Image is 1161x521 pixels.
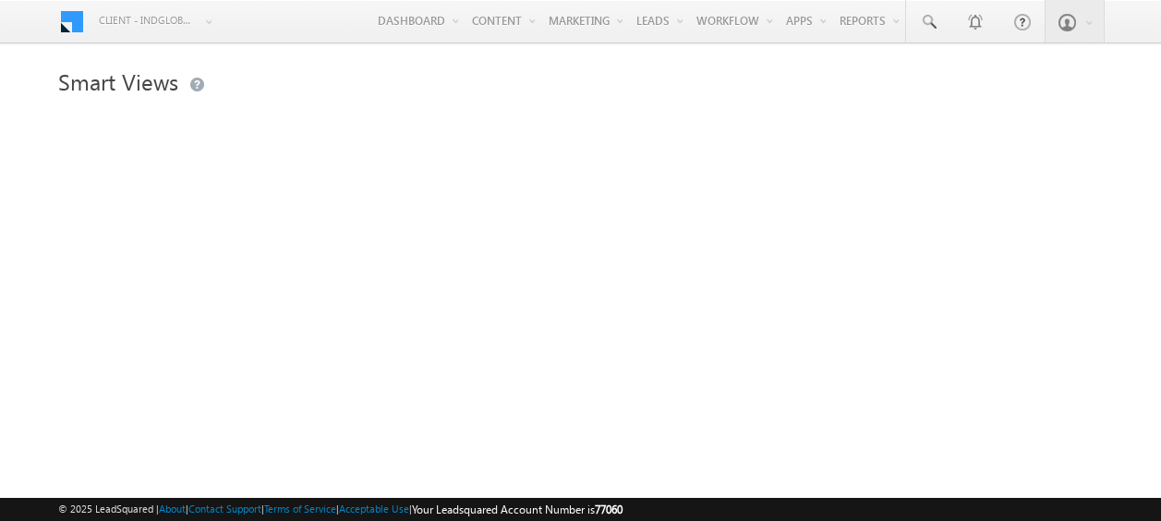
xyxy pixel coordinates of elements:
[264,503,336,515] a: Terms of Service
[99,11,196,30] span: Client - indglobal1 (77060)
[412,503,623,516] span: Your Leadsquared Account Number is
[159,503,186,515] a: About
[595,503,623,516] span: 77060
[58,67,178,96] span: Smart Views
[58,501,623,518] span: © 2025 LeadSquared | | | | |
[339,503,409,515] a: Acceptable Use
[188,503,261,515] a: Contact Support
